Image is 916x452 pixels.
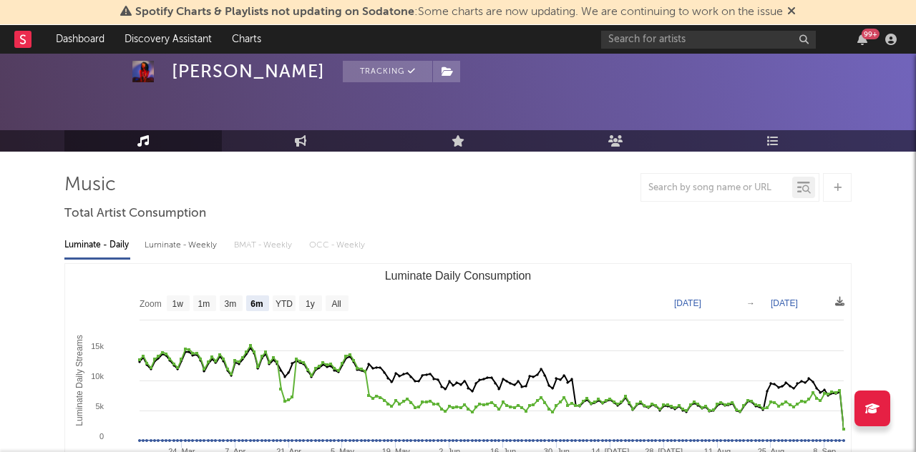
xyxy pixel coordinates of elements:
[140,299,162,309] text: Zoom
[674,298,701,308] text: [DATE]
[771,298,798,308] text: [DATE]
[746,298,755,308] text: →
[135,6,783,18] span: : Some charts are now updating. We are continuing to work on the issue
[64,233,130,257] div: Luminate - Daily
[641,182,792,194] input: Search by song name or URL
[250,299,263,309] text: 6m
[198,299,210,309] text: 1m
[91,342,104,350] text: 15k
[46,25,114,54] a: Dashboard
[343,61,432,82] button: Tracking
[91,372,104,380] text: 10k
[64,205,206,222] span: Total Artist Consumption
[601,31,816,49] input: Search for artists
[172,61,325,82] div: [PERSON_NAME]
[225,299,237,309] text: 3m
[385,270,532,282] text: Luminate Daily Consumption
[276,299,293,309] text: YTD
[74,335,84,426] text: Luminate Daily Streams
[145,233,220,257] div: Luminate - Weekly
[114,25,222,54] a: Discovery Assistant
[306,299,315,309] text: 1y
[172,299,184,309] text: 1w
[862,29,880,39] div: 99 +
[331,299,341,309] text: All
[787,6,796,18] span: Dismiss
[135,6,414,18] span: Spotify Charts & Playlists not updating on Sodatone
[95,402,104,411] text: 5k
[99,432,104,441] text: 0
[857,34,867,45] button: 99+
[222,25,271,54] a: Charts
